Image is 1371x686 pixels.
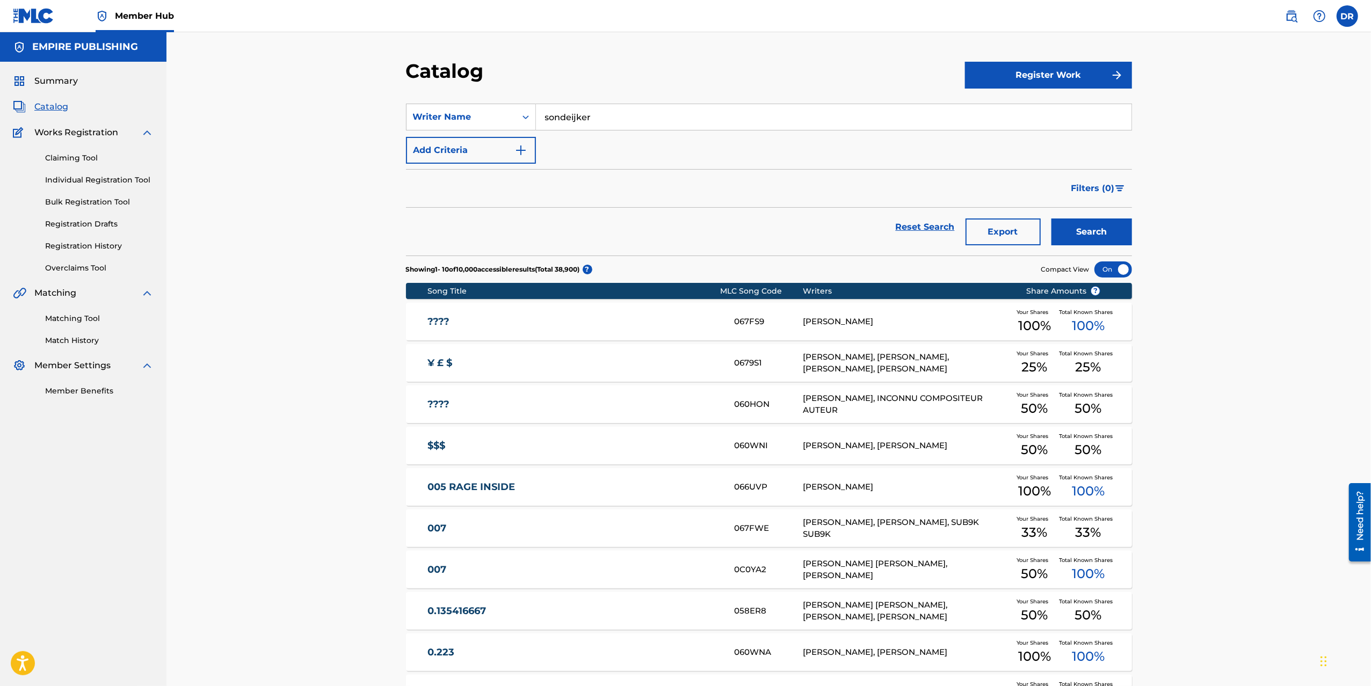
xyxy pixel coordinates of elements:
[34,100,68,113] span: Catalog
[1317,634,1371,686] div: Chat Widget
[1341,479,1371,566] iframe: Resource Center
[1075,440,1101,459] span: 50 %
[1021,605,1048,625] span: 50 %
[1059,515,1117,523] span: Total Known Shares
[1059,308,1117,316] span: Total Known Shares
[734,646,803,659] div: 060WNA
[1041,265,1090,274] span: Compact View
[1072,564,1105,583] span: 100 %
[13,287,26,300] img: Matching
[13,8,54,24] img: MLC Logo
[141,287,154,300] img: expand
[13,75,26,87] img: Summary
[734,357,803,369] div: 0679S1
[720,286,803,297] div: MLC Song Code
[803,351,1010,375] div: [PERSON_NAME], [PERSON_NAME], [PERSON_NAME], [PERSON_NAME]
[427,316,720,328] a: ????
[13,126,27,139] img: Works Registration
[34,75,78,87] span: Summary
[803,481,1010,493] div: [PERSON_NAME]
[1075,399,1101,418] span: 50 %
[427,605,720,617] a: 0.135416667
[1026,286,1100,297] span: Share Amounts
[1072,481,1105,501] span: 100 %
[803,440,1010,452] div: [PERSON_NAME], [PERSON_NAME]
[45,152,154,164] a: Claiming Tool
[1051,218,1132,245] button: Search
[13,100,68,113] a: CatalogCatalog
[427,357,720,369] a: ¥ £ $
[1059,473,1117,481] span: Total Known Shares
[890,215,960,239] a: Reset Search
[45,262,154,274] a: Overclaims Tool
[45,385,154,397] a: Member Benefits
[427,481,720,493] a: 005 RAGE INSIDE
[45,313,154,324] a: Matching Tool
[427,398,720,411] a: ????
[1072,647,1105,666] span: 100 %
[141,126,154,139] img: expand
[1075,605,1101,625] span: 50 %
[1321,645,1327,677] div: Drag
[406,59,489,83] h2: Catalog
[1018,316,1051,335] span: 100 %
[1115,185,1125,192] img: filter
[734,316,803,328] div: 067FS9
[1065,175,1132,202] button: Filters (0)
[803,646,1010,659] div: [PERSON_NAME], [PERSON_NAME]
[34,359,111,372] span: Member Settings
[13,75,78,87] a: SummarySummary
[1017,556,1053,564] span: Your Shares
[1059,432,1117,440] span: Total Known Shares
[406,104,1132,256] form: Search Form
[803,286,1010,297] div: Writers
[1313,10,1326,23] img: help
[1021,564,1048,583] span: 50 %
[406,265,580,274] p: Showing 1 - 10 of 10,000 accessible results (Total 38,900 )
[583,265,592,274] span: ?
[427,646,720,659] a: 0.223
[734,440,803,452] div: 060WNI
[1017,639,1053,647] span: Your Shares
[1018,481,1051,501] span: 100 %
[734,522,803,535] div: 067FWE
[413,111,510,123] div: Writer Name
[1021,523,1047,542] span: 33 %
[1017,432,1053,440] span: Your Shares
[1017,597,1053,605] span: Your Shares
[45,335,154,346] a: Match History
[1075,523,1101,542] span: 33 %
[1017,473,1053,481] span: Your Shares
[96,10,108,23] img: Top Rightsholder
[1021,440,1048,459] span: 50 %
[406,137,536,164] button: Add Criteria
[1309,5,1330,27] div: Help
[45,196,154,208] a: Bulk Registration Tool
[45,240,154,252] a: Registration History
[1017,349,1053,357] span: Your Shares
[1075,357,1101,377] span: 25 %
[1017,515,1053,523] span: Your Shares
[1017,391,1053,399] span: Your Shares
[1281,5,1302,27] a: Public Search
[45,174,154,186] a: Individual Registration Tool
[427,286,720,297] div: Song Title
[734,398,803,411] div: 060HON
[734,564,803,576] div: 0C0YA2
[115,10,174,22] span: Member Hub
[1059,556,1117,564] span: Total Known Shares
[1059,597,1117,605] span: Total Known Shares
[34,287,76,300] span: Matching
[1285,10,1298,23] img: search
[34,126,118,139] span: Works Registration
[1059,391,1117,399] span: Total Known Shares
[13,100,26,113] img: Catalog
[803,316,1010,328] div: [PERSON_NAME]
[1021,357,1047,377] span: 25 %
[427,522,720,535] a: 007
[803,599,1010,623] div: [PERSON_NAME] [PERSON_NAME], [PERSON_NAME], [PERSON_NAME]
[734,605,803,617] div: 058ER8
[803,516,1010,541] div: [PERSON_NAME], [PERSON_NAME], SUB9K SUB9K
